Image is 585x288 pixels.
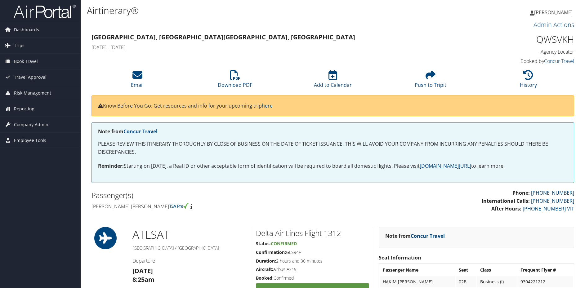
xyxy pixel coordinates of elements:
[14,22,39,38] span: Dashboards
[531,197,574,204] a: [PHONE_NUMBER]
[271,241,297,246] span: Confirmed
[534,9,573,16] span: [PERSON_NAME]
[411,233,445,239] a: Concur Travel
[98,128,158,135] strong: Note from
[14,133,46,148] span: Employee Tools
[380,264,455,276] th: Passenger Name
[132,245,246,251] h5: [GEOGRAPHIC_DATA] / [GEOGRAPHIC_DATA]
[98,140,568,156] p: PLEASE REVIEW THIS ITINERARY THOROUGHLY BY CLOSE OF BUSINESS ON THE DATE OF TICKET ISSUANCE. THIS...
[87,4,415,17] h1: Airtinerary®
[256,275,274,281] strong: Booked:
[262,102,273,109] a: here
[477,276,517,287] td: Business (I)
[256,258,276,264] strong: Duration:
[482,197,530,204] strong: International Calls:
[256,241,271,246] strong: Status:
[14,38,25,53] span: Trips
[98,162,568,170] p: Starting on [DATE], a Real ID or other acceptable form of identification will be required to boar...
[98,102,568,110] p: Know Before You Go: Get resources and info for your upcoming trip
[92,190,328,201] h2: Passenger(s)
[531,189,574,196] a: [PHONE_NUMBER]
[477,264,517,276] th: Class
[98,162,124,169] strong: Reminder:
[534,20,574,29] a: Admin Actions
[314,73,352,88] a: Add to Calendar
[420,162,471,169] a: [DOMAIN_NAME][URL]
[385,233,445,239] strong: Note from
[14,69,47,85] span: Travel Approval
[218,73,252,88] a: Download PDF
[132,227,246,242] h1: ATL SAT
[256,258,369,264] h5: 2 hours and 30 minutes
[14,54,38,69] span: Book Travel
[256,249,286,255] strong: Confirmation:
[456,276,476,287] td: 02B
[456,264,476,276] th: Seat
[256,249,369,255] h5: GLS94F
[256,266,273,272] strong: Aircraft:
[491,205,521,212] strong: After Hours:
[256,266,369,272] h5: Airbus A319
[379,254,421,261] strong: Seat Information
[461,33,574,46] h1: QWSVKH
[132,275,154,284] strong: 8:25am
[92,203,328,210] h4: [PERSON_NAME] [PERSON_NAME]
[132,257,246,264] h4: Departure
[415,73,446,88] a: Push to Tripit
[520,73,537,88] a: History
[92,44,451,51] h4: [DATE] - [DATE]
[380,276,455,287] td: HAKIM [PERSON_NAME]
[169,203,189,209] img: tsa-precheck.png
[517,276,573,287] td: 9304221212
[131,73,144,88] a: Email
[14,4,76,19] img: airportal-logo.png
[14,117,48,132] span: Company Admin
[14,101,34,117] span: Reporting
[92,33,355,41] strong: [GEOGRAPHIC_DATA], [GEOGRAPHIC_DATA] [GEOGRAPHIC_DATA], [GEOGRAPHIC_DATA]
[461,48,574,55] h4: Agency Locator
[123,128,158,135] a: Concur Travel
[132,267,153,275] strong: [DATE]
[512,189,530,196] strong: Phone:
[530,3,579,22] a: [PERSON_NAME]
[523,205,574,212] a: [PHONE_NUMBER] VIT
[544,58,574,64] a: Concur Travel
[517,264,573,276] th: Frequent Flyer #
[14,85,51,101] span: Risk Management
[256,228,369,238] h2: Delta Air Lines Flight 1312
[256,275,369,281] h5: Confirmed
[461,58,574,64] h4: Booked by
